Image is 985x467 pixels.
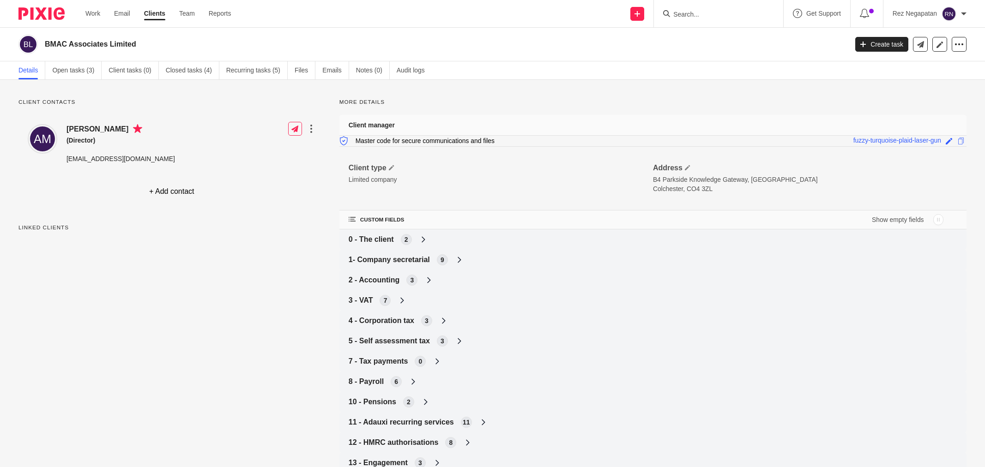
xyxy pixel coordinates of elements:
[139,190,204,204] h4: + Add contact
[402,442,405,451] span: 6
[932,37,947,52] a: Edit client
[109,61,158,79] a: Client tasks (0)
[807,10,842,17] span: Get Support
[395,61,430,79] a: Audit logs
[653,194,957,203] p: Colchester, CO4 3ZL
[653,185,957,194] p: B4 Parkside Knowledge Gateway, [GEOGRAPHIC_DATA]
[356,305,406,315] span: 2 - Accounting
[411,251,415,261] span: 2
[165,61,218,79] a: Closed tasks (4)
[85,9,100,18] a: Work
[950,143,957,150] span: Copy to clipboard
[356,251,400,261] span: 0 - The client
[18,98,325,106] p: Client contacts
[356,360,423,370] span: 4 - Corporation tax
[433,360,437,370] span: 3
[673,11,756,19] input: Search
[143,9,164,18] a: Clients
[294,61,314,79] a: Files
[653,173,957,182] h4: Address
[349,185,653,194] p: Limited company
[28,125,58,154] img: svg%3E
[685,174,691,180] span: Edit Address
[18,61,46,79] a: Details
[390,333,394,342] span: 7
[18,7,65,20] img: Pixie
[349,173,653,182] h4: Client type
[225,61,287,79] a: Recurring tasks (5)
[349,121,396,130] h3: Client manager
[389,174,394,180] span: Change Client type
[67,136,172,145] h5: (Director)
[448,388,452,397] span: 3
[67,125,172,136] h4: [PERSON_NAME]
[114,9,129,18] a: Email
[913,37,928,52] a: Send new email
[45,39,682,49] h2: BMAC Associates Limited
[894,9,937,18] p: Rez Negapatan
[426,415,429,424] span: 0
[53,61,102,79] a: Open tasks (3)
[356,333,380,342] span: 3 - VAT
[417,306,421,315] span: 3
[354,61,388,79] a: Notes (0)
[938,143,945,150] span: Edit code
[207,9,230,18] a: Reports
[356,278,438,288] span: 1- Company secretarial
[67,155,172,164] p: [EMAIL_ADDRESS][DOMAIN_NAME]
[356,442,391,451] span: 8 - Payroll
[18,35,38,54] img: svg%3E
[131,125,140,134] i: Primary
[347,141,506,150] p: Master code for secure communications and files
[178,9,193,18] a: Team
[356,387,437,397] span: 5 - Self assessment tax
[855,37,908,52] a: Create task
[942,6,956,21] img: svg%3E
[18,229,325,237] p: Linked clients
[874,225,927,234] label: Show empty fields
[321,61,347,79] a: Emails
[448,279,452,288] span: 9
[844,141,934,151] div: fuzzy-turquoise-plaid-laser-gun
[349,226,653,233] h4: CUSTOM FIELDS
[339,98,967,106] p: More details
[356,414,415,424] span: 7 - Tax payments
